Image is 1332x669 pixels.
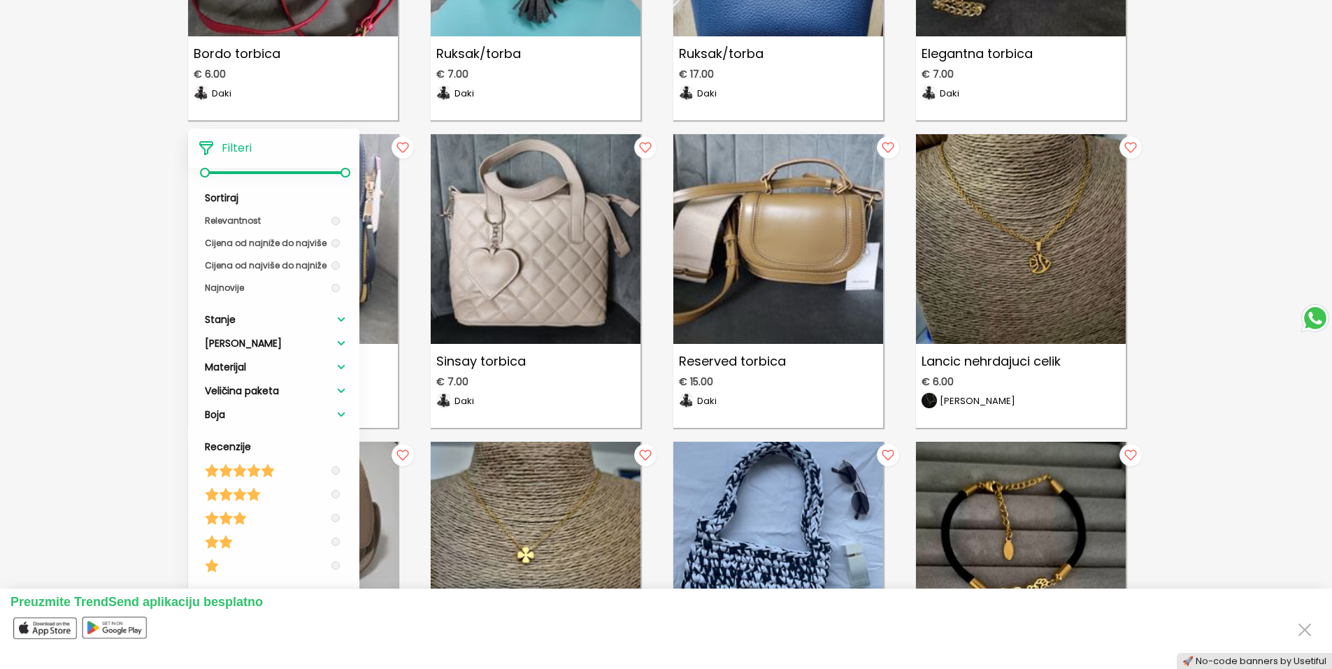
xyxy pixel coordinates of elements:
p: Ruksak/torba [673,42,883,66]
img: follow button [1117,442,1145,470]
p: Ruksak/torba [431,42,640,66]
p: Bordo torbica [188,42,398,66]
img: Reserved torbica [673,134,883,344]
span: € 6.00 [194,69,226,80]
p: [PERSON_NAME] [940,396,1015,405]
img: image [922,393,937,408]
p: Sinsay torbica [431,350,640,373]
img: follow button [389,134,417,162]
p: Daki [454,396,474,405]
img: image [436,393,452,408]
span: € 7.00 [436,376,468,387]
p: Lancic nehrdajuci celik [916,350,1126,373]
img: image [436,85,452,101]
a: Reserved torbicaReserved torbica€ 15.00imageDaki [673,134,883,428]
span: € 7.00 [922,69,954,80]
img: follow button [874,442,902,470]
span: Preuzmite TrendSend aplikaciju besplatno [10,595,263,609]
img: image [922,85,937,101]
img: Lancic nehrdajuci celik [916,134,1126,344]
p: Daki [697,396,717,405]
img: image [679,393,694,408]
img: Ogrlica celik [431,442,640,652]
a: 🚀 No-code banners by Usetiful [1182,655,1326,667]
p: Daki [940,89,959,98]
img: image [194,85,209,101]
span: € 7.00 [436,69,468,80]
img: follow button [631,442,659,470]
a: Lancic nehrdajuci celikLancic nehrdajuci celik€ 6.00image[PERSON_NAME] [916,134,1126,428]
img: Narukvica [916,442,1126,652]
img: Sinsay torbica [431,134,640,344]
img: follow button [874,134,902,162]
span: € 17.00 [679,69,714,80]
a: Sinsay torbicaSinsay torbica€ 7.00imageDaki [431,134,640,428]
span: € 15.00 [679,376,713,387]
img: image [679,85,694,101]
img: follow button [389,442,417,470]
img: follow button [1117,134,1145,162]
p: Daki [212,89,231,98]
p: Reserved torbica [673,350,883,373]
button: Close [1294,616,1316,642]
img: Unikatna ručno heklana torba [673,442,883,652]
span: € 6.00 [922,376,954,387]
p: Daki [697,89,717,98]
p: Elegantna torbica [916,42,1126,66]
img: follow button [631,134,659,162]
p: Daki [454,89,474,98]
